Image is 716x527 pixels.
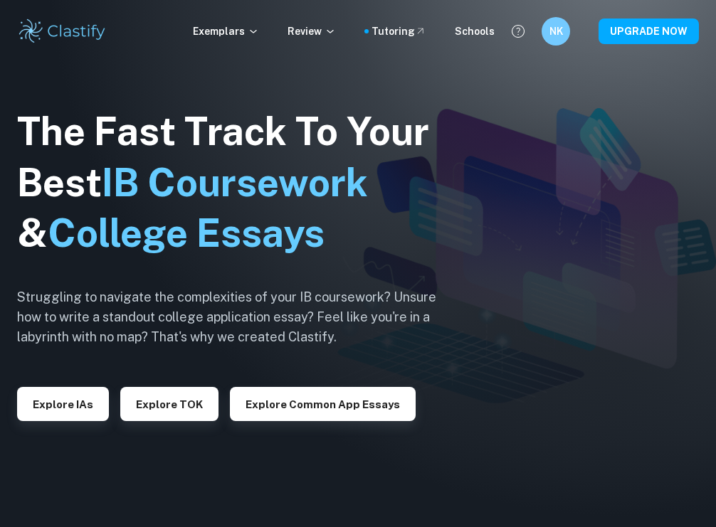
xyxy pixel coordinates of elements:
[120,387,219,421] button: Explore TOK
[455,23,495,39] a: Schools
[193,23,259,39] p: Exemplars
[288,23,336,39] p: Review
[230,387,416,421] button: Explore Common App essays
[506,19,530,43] button: Help and Feedback
[542,17,570,46] button: NK
[48,211,325,255] span: College Essays
[548,23,564,39] h6: NK
[17,397,109,410] a: Explore IAs
[230,397,416,410] a: Explore Common App essays
[372,23,426,39] a: Tutoring
[17,106,458,260] h1: The Fast Track To Your Best &
[17,287,458,347] h6: Struggling to navigate the complexities of your IB coursework? Unsure how to write a standout col...
[17,387,109,421] button: Explore IAs
[599,18,699,44] button: UPGRADE NOW
[120,397,219,410] a: Explore TOK
[17,17,107,46] img: Clastify logo
[102,160,368,205] span: IB Coursework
